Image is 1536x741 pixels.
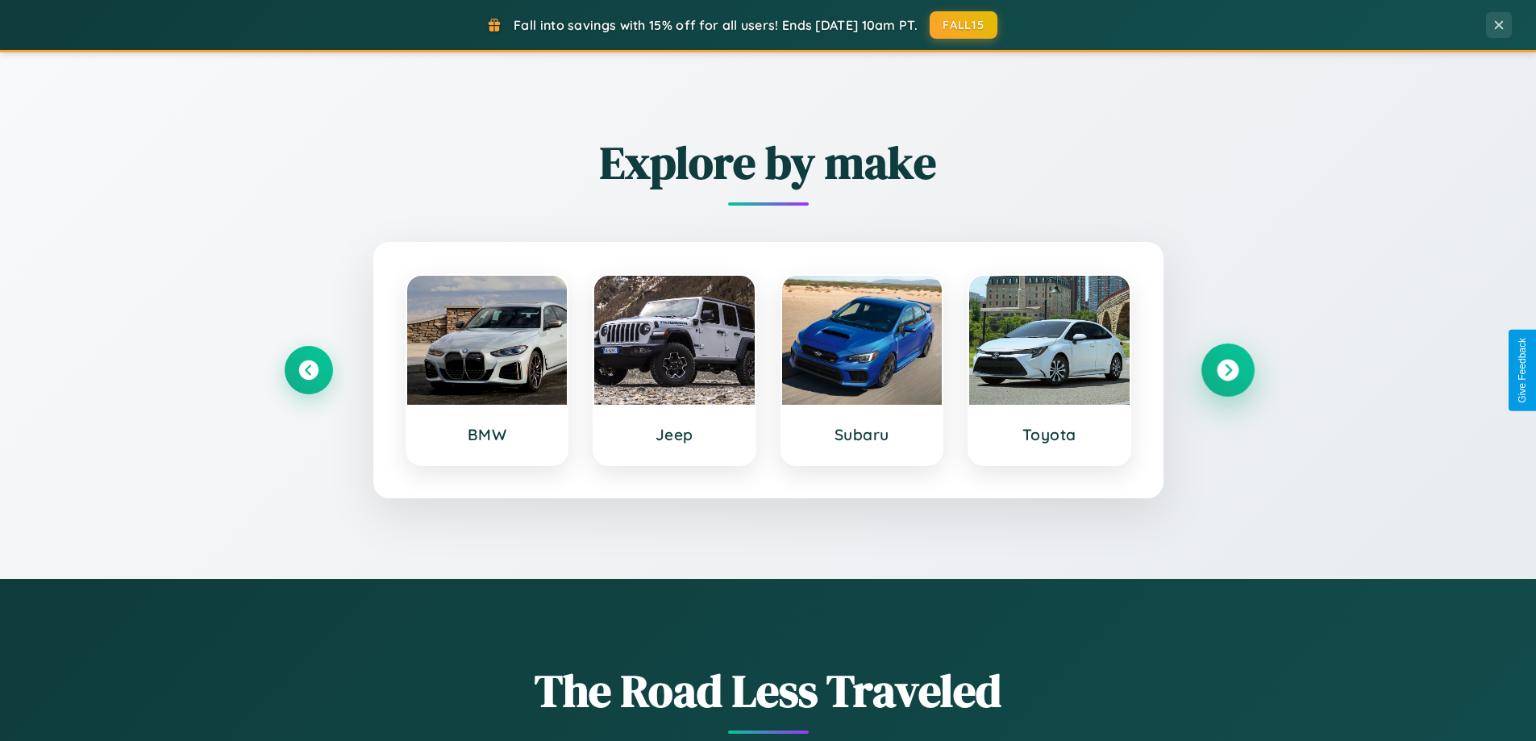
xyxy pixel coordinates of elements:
[985,425,1113,444] h3: Toyota
[514,17,918,33] span: Fall into savings with 15% off for all users! Ends [DATE] 10am PT.
[930,11,997,39] button: FALL15
[798,425,926,444] h3: Subaru
[285,131,1252,194] h2: Explore by make
[1517,338,1528,403] div: Give Feedback
[610,425,739,444] h3: Jeep
[423,425,552,444] h3: BMW
[285,660,1252,722] h1: The Road Less Traveled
